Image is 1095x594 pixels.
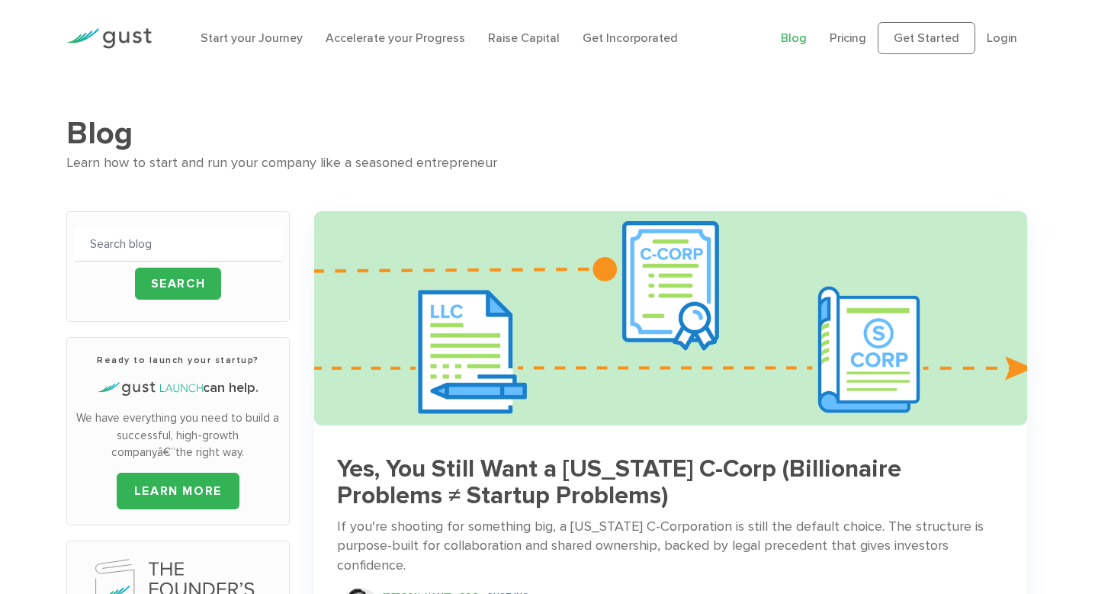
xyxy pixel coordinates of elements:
[488,31,560,45] a: Raise Capital
[314,211,1027,425] img: S Corporation Llc Startup Tax Savings Hero 745a637daab6798955651138ffe46d682c36e4ed50c581f4efd756...
[135,268,222,300] input: Search
[66,28,152,49] img: Gust Logo
[781,31,807,45] a: Blog
[201,31,303,45] a: Start your Journey
[75,378,281,398] h4: can help.
[117,473,239,509] a: LEARN MORE
[75,227,281,262] input: Search blog
[66,114,1029,153] h1: Blog
[337,517,1004,576] div: If you're shooting for something big, a [US_STATE] C-Corporation is still the default choice. The...
[326,31,465,45] a: Accelerate your Progress
[75,409,281,461] p: We have everything you need to build a successful, high-growth companyâ€”the right way.
[987,31,1017,45] a: Login
[830,31,866,45] a: Pricing
[337,456,1004,509] h3: Yes, You Still Want a [US_STATE] C-Corp (Billionaire Problems ≠ Startup Problems)
[66,153,1029,175] div: Learn how to start and run your company like a seasoned entrepreneur
[75,353,281,367] h3: Ready to launch your startup?
[878,22,975,54] a: Get Started
[583,31,678,45] a: Get Incorporated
